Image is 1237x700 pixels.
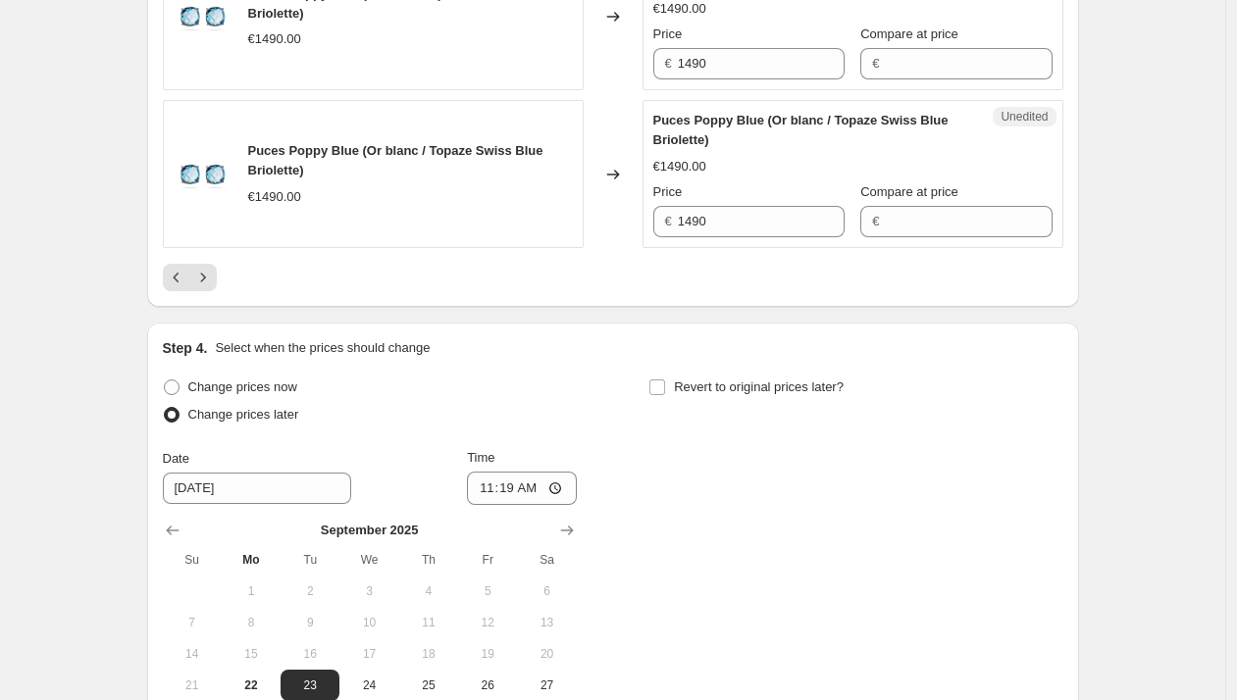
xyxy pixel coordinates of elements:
[230,646,273,662] span: 15
[230,583,273,599] span: 1
[860,184,958,199] span: Compare at price
[1001,109,1048,125] span: Unedited
[653,113,949,147] span: Puces Poppy Blue (Or blanc / Topaze Swiss Blue Briolette)
[399,544,458,575] th: Thursday
[163,607,222,638] button: Sunday September 7 2025
[171,677,214,693] span: 21
[458,607,517,638] button: Friday September 12 2025
[163,264,217,291] nav: Pagination
[339,575,398,607] button: Wednesday September 3 2025
[466,615,509,630] span: 12
[222,638,281,670] button: Monday September 15 2025
[163,451,189,466] span: Date
[339,638,398,670] button: Wednesday September 17 2025
[860,26,958,41] span: Compare at price
[281,544,339,575] th: Tuesday
[163,338,208,358] h2: Step 4.
[407,552,450,568] span: Th
[872,214,879,228] span: €
[525,552,568,568] span: Sa
[281,638,339,670] button: Tuesday September 16 2025
[407,677,450,693] span: 25
[653,184,683,199] span: Price
[347,552,390,568] span: We
[467,472,577,505] input: 12:00
[163,544,222,575] th: Sunday
[281,607,339,638] button: Tuesday September 9 2025
[159,517,186,544] button: Show previous month, August 2025
[163,264,190,291] button: Previous
[288,552,332,568] span: Tu
[174,145,232,204] img: B1072LBR_26b2036d-7d6e-4d1f-83a5-66dab33a597c_80x.webp
[347,677,390,693] span: 24
[230,552,273,568] span: Mo
[347,615,390,630] span: 10
[517,638,576,670] button: Saturday September 20 2025
[163,473,351,504] input: 9/22/2025
[222,607,281,638] button: Monday September 8 2025
[230,677,273,693] span: 22
[347,583,390,599] span: 3
[525,646,568,662] span: 20
[399,638,458,670] button: Thursday September 18 2025
[248,29,301,49] div: €1490.00
[339,544,398,575] th: Wednesday
[665,56,672,71] span: €
[517,544,576,575] th: Saturday
[288,583,332,599] span: 2
[467,450,494,465] span: Time
[288,677,332,693] span: 23
[339,607,398,638] button: Wednesday September 10 2025
[525,583,568,599] span: 6
[399,607,458,638] button: Thursday September 11 2025
[653,157,706,176] div: €1490.00
[248,143,543,177] span: Puces Poppy Blue (Or blanc / Topaze Swiss Blue Briolette)
[653,26,683,41] span: Price
[288,646,332,662] span: 16
[665,214,672,228] span: €
[230,615,273,630] span: 8
[553,517,581,544] button: Show next month, October 2025
[171,615,214,630] span: 7
[222,544,281,575] th: Monday
[281,575,339,607] button: Tuesday September 2 2025
[458,575,517,607] button: Friday September 5 2025
[171,552,214,568] span: Su
[458,638,517,670] button: Friday September 19 2025
[188,407,299,422] span: Change prices later
[189,264,217,291] button: Next
[407,615,450,630] span: 11
[466,583,509,599] span: 5
[674,379,844,394] span: Revert to original prices later?
[288,615,332,630] span: 9
[407,583,450,599] span: 4
[466,677,509,693] span: 26
[248,187,301,207] div: €1490.00
[466,646,509,662] span: 19
[872,56,879,71] span: €
[399,575,458,607] button: Thursday September 4 2025
[188,379,297,394] span: Change prices now
[222,575,281,607] button: Monday September 1 2025
[171,646,214,662] span: 14
[525,677,568,693] span: 27
[466,552,509,568] span: Fr
[517,575,576,607] button: Saturday September 6 2025
[407,646,450,662] span: 18
[458,544,517,575] th: Friday
[347,646,390,662] span: 17
[215,338,430,358] p: Select when the prices should change
[517,607,576,638] button: Saturday September 13 2025
[163,638,222,670] button: Sunday September 14 2025
[525,615,568,630] span: 13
